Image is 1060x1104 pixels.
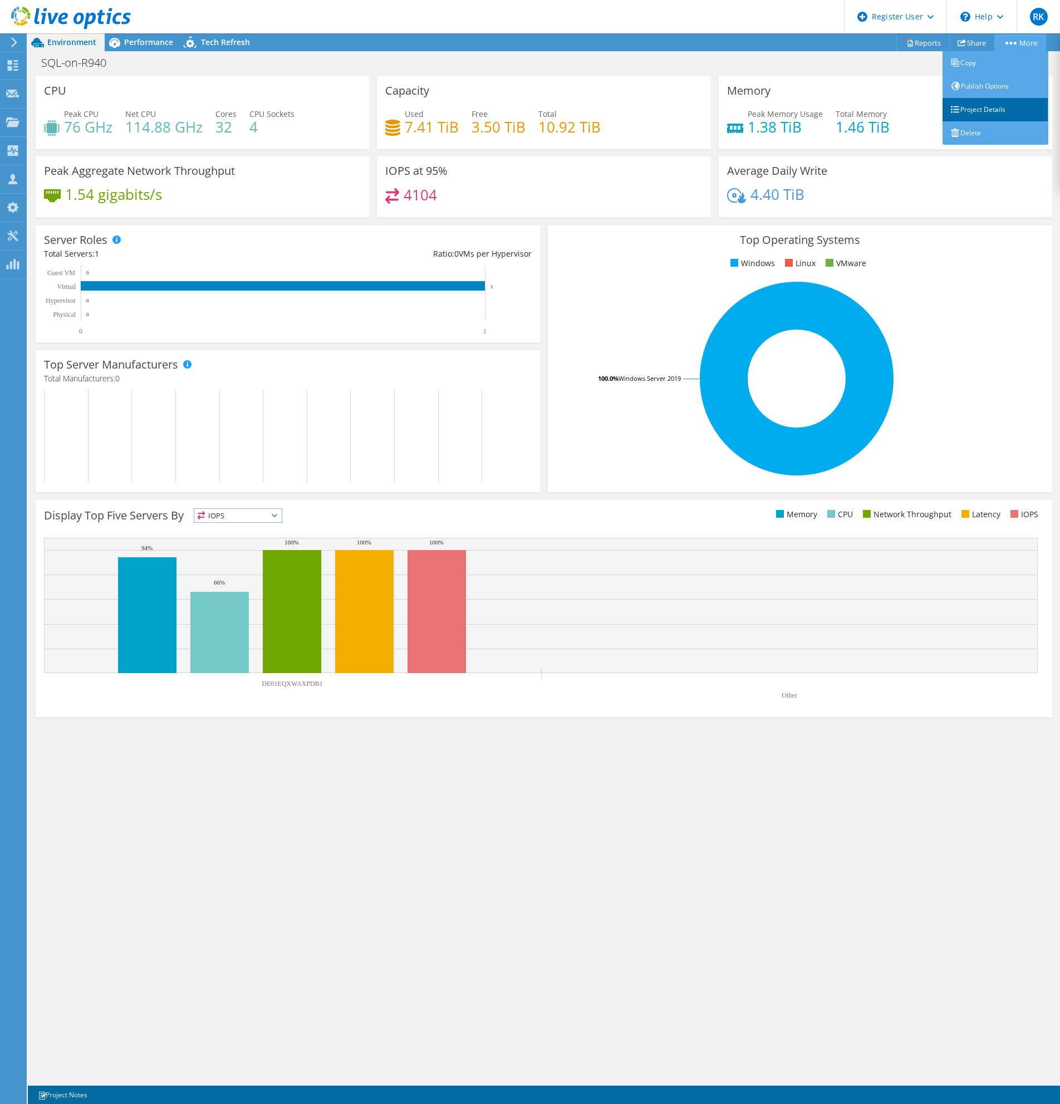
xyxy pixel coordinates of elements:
span: Cores [215,109,237,119]
text: Guest VM [47,269,75,277]
a: Delete [943,121,1048,145]
li: Windows [728,257,775,269]
a: Project Notes [30,1088,95,1102]
h4: 1.46 TiB [836,121,890,133]
span: 1 [95,248,99,259]
h4: 7.41 TiB [405,121,459,133]
li: Linux [782,257,816,269]
a: More [994,34,1046,51]
h4: 4.40 TiB [750,188,804,200]
span: CPU Sockets [249,109,295,119]
text: 0 [86,312,89,317]
span: Environment [47,37,96,47]
h4: 114.88 GHz [125,121,203,133]
h4: Total Manufacturers: [44,372,532,385]
li: IOPS [1008,508,1038,521]
span: IOPS [194,509,282,522]
h3: Average Daily Write [727,165,827,177]
span: Free [472,109,488,119]
span: Used [405,109,424,119]
text: 1 [490,284,493,290]
h3: Top Server Manufacturers [44,359,178,371]
h4: 3.50 TiB [472,121,526,133]
h3: Capacity [385,85,429,97]
a: Copy [943,51,1048,75]
span: 0 [115,373,120,384]
h4: 10.92 TiB [538,121,601,133]
h3: Peak Aggregate Network Throughput [44,165,235,177]
a: Project Details [943,98,1048,121]
div: Ratio: VMs per Hypervisor [288,248,532,260]
svg: \n [960,12,970,22]
li: VMware [823,257,866,269]
a: Reports [896,34,950,51]
text: Other [782,691,797,699]
text: 0 [79,327,82,335]
span: 0 [454,248,459,259]
h3: CPU [44,85,66,97]
a: Publish Options [943,75,1048,98]
text: 0 [86,298,89,303]
text: 0 [86,270,89,276]
h3: Server Roles [44,234,107,246]
text: Virtual [57,283,76,291]
h1: SQL-on-R940 [36,57,124,69]
li: Memory [773,508,817,521]
span: Tech Refresh [201,37,250,47]
text: Physical [53,311,76,318]
div: Total Servers: [44,248,288,260]
span: Net CPU [125,109,156,119]
text: 100% [357,539,371,546]
text: 100% [284,539,299,546]
h4: 1.54 gigabits/s [65,188,162,200]
h3: IOPS at 95% [385,165,448,177]
text: 1 [483,327,487,335]
text: 94% [141,544,153,551]
span: Performance [124,37,173,47]
li: Latency [959,508,1000,521]
tspan: Windows Server 2019 [619,374,681,382]
h4: 4104 [404,189,437,201]
text: 100% [429,539,444,546]
text: DE01EQXWAXPDB1 [262,680,322,688]
text: 66% [214,579,225,586]
h4: 32 [215,121,237,133]
span: RK [1030,8,1048,26]
h3: Top Operating Systems [556,234,1044,246]
h4: 76 GHz [64,121,112,133]
li: CPU [825,508,853,521]
span: Peak CPU [64,109,99,119]
span: Total [538,109,557,119]
h3: Memory [727,85,771,97]
span: Total Memory [836,109,887,119]
text: Hypervisor [46,297,76,305]
span: Peak Memory Usage [748,109,823,119]
tspan: 100.0% [598,374,619,382]
li: Network Throughput [860,508,951,521]
h4: 1.38 TiB [748,121,823,133]
a: Share [949,34,995,51]
h4: 4 [249,121,295,133]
